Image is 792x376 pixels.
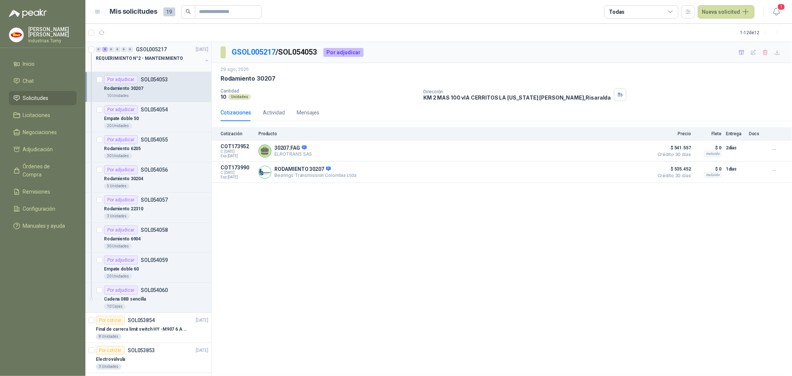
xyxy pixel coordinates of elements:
[104,243,132,249] div: 30 Unidades
[9,219,76,233] a: Manuales y ayuda
[726,165,744,174] p: 1 días
[258,131,649,136] p: Producto
[104,213,130,219] div: 3 Unidades
[85,223,211,253] a: Por adjudicarSOL054058Rodamiento 690430 Unidades
[141,107,168,112] p: SOL054054
[221,171,254,175] span: C: [DATE]
[104,115,139,122] p: Empate doble 50
[28,39,76,43] p: Industrias Tomy
[28,27,76,37] p: [PERSON_NAME] [PERSON_NAME]
[9,202,76,216] a: Configuración
[96,356,125,363] p: Electroválvula
[23,222,65,230] span: Manuales y ayuda
[127,47,133,52] div: 0
[102,47,108,52] div: 8
[85,162,211,192] a: Por adjudicarSOL054056Rodamiento 302045 Unidades
[104,85,143,92] p: Rodamiento 30207
[128,318,155,323] p: SOL053854
[136,47,167,52] p: GSOL005217
[104,195,138,204] div: Por adjudicar
[196,347,208,354] p: [DATE]
[9,185,76,199] a: Remisiones
[221,66,249,73] p: 29 ago, 2025
[423,89,611,94] p: Dirección
[23,205,56,213] span: Configuración
[186,9,191,14] span: search
[749,131,764,136] p: Docs
[9,125,76,139] a: Negociaciones
[221,165,254,171] p: COT173990
[108,47,114,52] div: 0
[96,316,125,325] div: Por cotizar
[9,159,76,182] a: Órdenes de Compra
[654,152,691,157] span: Crédito 30 días
[274,166,356,173] p: RODAMIENTO 30207
[104,175,143,182] p: Rodamiento 30204
[232,48,276,56] a: GSOL005217
[232,46,317,58] p: / SOL054053
[104,304,126,309] div: 10 Cajas
[141,197,168,202] p: SOL054057
[141,227,168,233] p: SOL054058
[85,72,211,102] a: Por adjudicarSOL054053Rodamiento 3020710 Unidades
[23,77,34,85] span: Chat
[141,137,168,142] p: SOL054055
[23,145,53,153] span: Adjudicación
[221,75,276,82] p: Rodamiento 30207
[698,5,754,19] button: Nueva solicitud
[695,143,721,152] p: $ 0
[104,153,132,159] div: 30 Unidades
[274,145,312,152] p: 30207.FAG
[85,313,211,343] a: Por cotizarSOL053854[DATE] Final de carrera limit switch HY -M907 6 A - 250 V a.c8 Unidades
[704,172,721,178] div: Incluido
[221,149,254,154] span: C: [DATE]
[141,77,168,82] p: SOL054053
[121,47,127,52] div: 0
[609,8,625,16] div: Todas
[221,131,254,136] p: Cotización
[654,174,691,178] span: Crédito 30 días
[104,236,141,243] p: Rodamiento 6904
[9,91,76,105] a: Solicitudes
[9,9,47,18] img: Logo peakr
[85,192,211,223] a: Por adjudicarSOL054057Rodamiento 223103 Unidades
[221,94,226,100] p: 10
[104,296,146,303] p: Cadena 08B sencilla
[221,108,251,117] div: Cotizaciones
[104,93,132,99] div: 10 Unidades
[23,60,35,68] span: Inicio
[85,283,211,313] a: Por adjudicarSOL054060Cadena 08B sencilla10 Cajas
[85,132,211,162] a: Por adjudicarSOL054055Rodamiento 620530 Unidades
[221,175,254,179] span: Exp: [DATE]
[274,172,356,178] p: Bearings Transmission Colombia Ltda
[104,123,132,129] div: 20 Unidades
[704,151,721,157] div: Incluido
[654,143,691,152] span: $ 541.557
[163,7,175,16] span: 19
[770,5,783,19] button: 1
[141,167,168,172] p: SOL054056
[104,205,143,213] p: Rodamiento 22310
[104,165,138,174] div: Por adjudicar
[777,3,785,10] span: 1
[9,108,76,122] a: Licitaciones
[274,151,312,157] p: ELROTRANS SAS
[104,135,138,144] div: Por adjudicar
[104,75,138,84] div: Por adjudicar
[221,143,254,149] p: COT173952
[96,364,121,370] div: 3 Unidades
[23,94,49,102] span: Solicitudes
[9,142,76,156] a: Adjudicación
[323,48,364,57] div: Por adjudicar
[85,253,211,283] a: Por adjudicarSOL054059Empate doble 6020 Unidades
[196,317,208,324] p: [DATE]
[423,94,611,101] p: KM 2 MAS 100 vIA CERRITOS LA [US_STATE] [PERSON_NAME] , Risaralda
[96,55,183,62] p: REQUERIMIENTO N°2 - MANTENIMIENTO
[104,183,130,189] div: 5 Unidades
[9,57,76,71] a: Inicio
[726,143,744,152] p: 2 días
[96,326,188,333] p: Final de carrera limit switch HY -M907 6 A - 250 V a.c
[85,102,211,132] a: Por adjudicarSOL054054Empate doble 5020 Unidades
[85,343,211,373] a: Por cotizarSOL053853[DATE] Electroválvula3 Unidades
[654,165,691,174] span: $ 535.452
